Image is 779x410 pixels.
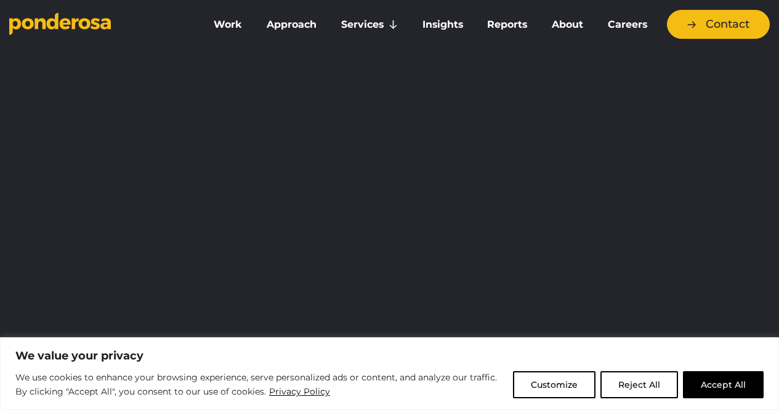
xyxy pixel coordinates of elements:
[257,12,326,38] a: Approach
[331,12,408,38] a: Services
[413,12,473,38] a: Insights
[542,12,593,38] a: About
[683,371,764,398] button: Accept All
[478,12,538,38] a: Reports
[513,371,595,398] button: Customize
[667,10,770,39] a: Contact
[204,12,252,38] a: Work
[268,384,331,399] a: Privacy Policy
[15,371,504,400] p: We use cookies to enhance your browsing experience, serve personalized ads or content, and analyz...
[600,371,678,398] button: Reject All
[9,12,185,37] a: Go to homepage
[598,12,657,38] a: Careers
[15,348,764,363] p: We value your privacy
